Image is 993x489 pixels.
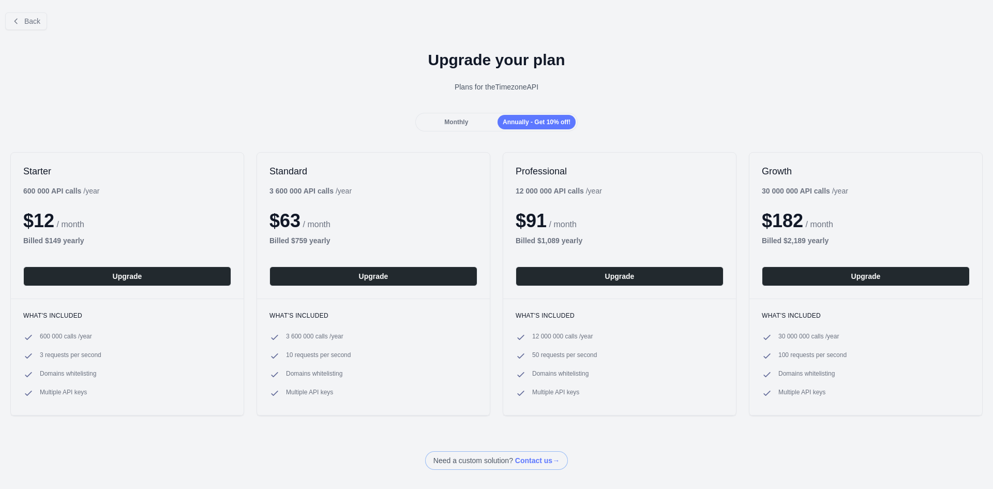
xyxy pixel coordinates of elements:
div: / year [762,186,848,196]
b: 12 000 000 API calls [516,187,584,195]
h2: Growth [762,165,970,177]
span: $ 91 [516,210,547,231]
b: 30 000 000 API calls [762,187,830,195]
div: / year [516,186,602,196]
span: $ 182 [762,210,803,231]
h2: Standard [269,165,477,177]
h2: Professional [516,165,724,177]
